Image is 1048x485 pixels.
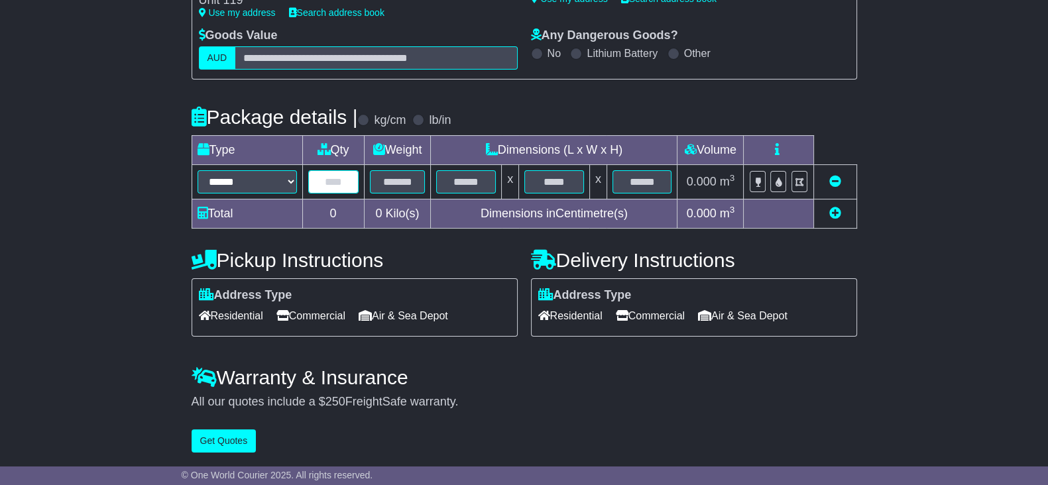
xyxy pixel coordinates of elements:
h4: Warranty & Insurance [192,366,857,388]
span: m [720,175,735,188]
td: 0 [302,199,364,228]
span: 0.000 [687,207,717,220]
h4: Pickup Instructions [192,249,518,271]
label: lb/in [429,113,451,128]
h4: Delivery Instructions [531,249,857,271]
label: Address Type [199,288,292,303]
td: Weight [364,135,431,164]
label: Any Dangerous Goods? [531,28,678,43]
label: kg/cm [374,113,406,128]
td: Qty [302,135,364,164]
label: Goods Value [199,28,278,43]
td: x [502,164,519,199]
span: m [720,207,735,220]
span: 250 [325,395,345,408]
td: x [589,164,607,199]
td: Total [192,199,302,228]
a: Remove this item [829,175,841,188]
td: Type [192,135,302,164]
label: No [548,47,561,60]
td: Dimensions in Centimetre(s) [431,199,677,228]
sup: 3 [730,205,735,215]
td: Kilo(s) [364,199,431,228]
span: Residential [538,305,603,326]
span: Commercial [616,305,685,326]
a: Search address book [289,7,384,18]
label: Other [684,47,711,60]
label: AUD [199,46,236,70]
span: © One World Courier 2025. All rights reserved. [182,470,373,480]
h4: Package details | [192,106,358,128]
span: Residential [199,305,263,326]
label: Address Type [538,288,632,303]
td: Dimensions (L x W x H) [431,135,677,164]
span: Commercial [276,305,345,326]
span: 0 [375,207,382,220]
td: Volume [677,135,744,164]
span: Air & Sea Depot [698,305,787,326]
label: Lithium Battery [587,47,658,60]
a: Use my address [199,7,276,18]
sup: 3 [730,173,735,183]
div: All our quotes include a $ FreightSafe warranty. [192,395,857,409]
button: Get Quotes [192,429,257,453]
span: Air & Sea Depot [359,305,448,326]
span: 0.000 [687,175,717,188]
a: Add new item [829,207,841,220]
